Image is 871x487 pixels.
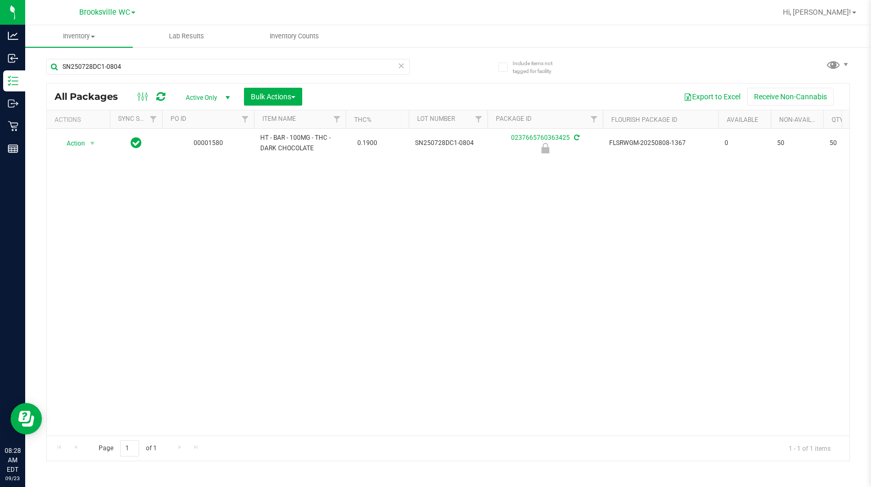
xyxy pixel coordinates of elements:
span: Hi, [PERSON_NAME]! [783,8,851,16]
button: Bulk Actions [244,88,302,106]
a: THC% [354,116,371,123]
span: Brooksville WC [79,8,130,17]
a: Filter [237,110,254,128]
div: Newly Received [486,143,604,153]
span: Action [57,136,86,151]
a: 00001580 [194,139,223,147]
a: Non-Available [779,116,826,123]
span: Include items not tagged for facility [513,59,565,75]
span: 0.1900 [352,136,383,151]
a: Filter [145,110,162,128]
a: Filter [328,110,346,128]
button: Export to Excel [677,88,747,106]
a: Lot Number [417,115,455,122]
span: Clear [398,59,405,72]
input: 1 [120,440,139,457]
p: 08:28 AM EDT [5,446,20,474]
a: Filter [470,110,487,128]
span: HT - BAR - 100MG - THC - DARK CHOCOLATE [260,133,339,153]
span: 0 [725,138,764,148]
span: All Packages [55,91,129,102]
a: Package ID [496,115,532,122]
div: Actions [55,116,105,123]
span: Bulk Actions [251,92,295,101]
span: 1 - 1 of 1 items [780,440,839,456]
span: Page of 1 [90,440,165,457]
a: Item Name [262,115,296,122]
span: SN250728DC1-0804 [415,138,481,148]
button: Receive Non-Cannabis [747,88,834,106]
a: Sync Status [118,115,158,122]
span: 50 [830,138,869,148]
a: Filter [586,110,603,128]
span: select [86,136,99,151]
a: Lab Results [133,25,240,47]
iframe: Resource center [10,403,42,434]
a: Inventory Counts [240,25,348,47]
span: 50 [777,138,817,148]
span: Inventory [25,32,133,41]
p: 09/23 [5,474,20,482]
span: In Sync [131,136,142,150]
inline-svg: Retail [8,121,18,131]
span: Inventory Counts [256,32,333,41]
input: Search Package ID, Item Name, SKU, Lot or Part Number... [46,59,410,75]
inline-svg: Reports [8,143,18,154]
inline-svg: Inbound [8,53,18,64]
a: Available [727,116,758,123]
a: Qty [832,116,843,123]
span: Sync from Compliance System [572,134,579,141]
inline-svg: Inventory [8,76,18,86]
inline-svg: Outbound [8,98,18,109]
a: PO ID [171,115,186,122]
a: Flourish Package ID [611,116,677,123]
a: Inventory [25,25,133,47]
inline-svg: Analytics [8,30,18,41]
span: FLSRWGM-20250808-1367 [609,138,712,148]
span: Lab Results [155,32,218,41]
a: 0237665760363425 [511,134,570,141]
